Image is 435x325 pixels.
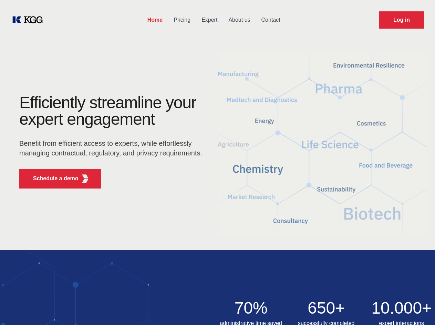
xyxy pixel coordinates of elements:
a: Home [142,11,168,29]
p: Schedule a demo [33,174,79,183]
a: Contact [256,11,286,29]
button: Schedule a demoKGG Fifth Element RED [19,169,101,189]
a: Expert [196,11,223,29]
h1: Efficiently streamline your expert engagement [19,94,207,128]
img: KGG Fifth Element RED [81,174,90,183]
a: About us [223,11,256,29]
h2: 650+ [293,300,360,316]
img: KGG Fifth Element RED [218,45,427,243]
a: Pricing [168,11,196,29]
a: KOL Knowledge Platform: Talk to Key External Experts (KEE) [11,14,48,26]
p: Benefit from efficient access to experts, while effortlessly managing contractual, regulatory, an... [19,139,207,158]
h2: 70% [218,300,285,316]
a: Request Demo [379,11,424,29]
